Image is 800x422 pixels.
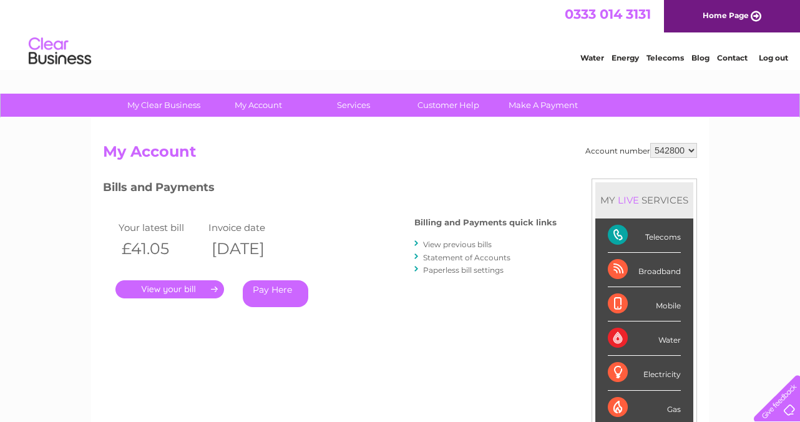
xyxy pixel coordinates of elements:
div: Telecoms [608,218,681,253]
a: My Clear Business [112,94,215,117]
a: Log out [759,53,788,62]
a: Pay Here [243,280,308,307]
td: Your latest bill [115,219,205,236]
a: Services [302,94,405,117]
div: Clear Business is a trading name of Verastar Limited (registered in [GEOGRAPHIC_DATA] No. 3667643... [106,7,696,61]
h2: My Account [103,143,697,167]
a: Customer Help [397,94,500,117]
th: £41.05 [115,236,205,262]
a: Contact [717,53,748,62]
h4: Billing and Payments quick links [414,218,557,227]
a: Paperless bill settings [423,265,504,275]
div: Mobile [608,287,681,321]
div: Account number [585,143,697,158]
a: My Account [207,94,310,117]
div: Broadband [608,253,681,287]
div: MY SERVICES [595,182,693,218]
a: Energy [612,53,639,62]
div: Electricity [608,356,681,390]
h3: Bills and Payments [103,179,557,200]
a: View previous bills [423,240,492,249]
a: Water [580,53,604,62]
a: Statement of Accounts [423,253,510,262]
a: 0333 014 3131 [565,6,651,22]
th: [DATE] [205,236,295,262]
a: Make A Payment [492,94,595,117]
td: Invoice date [205,219,295,236]
a: . [115,280,224,298]
a: Telecoms [646,53,684,62]
img: logo.png [28,32,92,71]
div: LIVE [615,194,641,206]
a: Blog [691,53,710,62]
div: Water [608,321,681,356]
